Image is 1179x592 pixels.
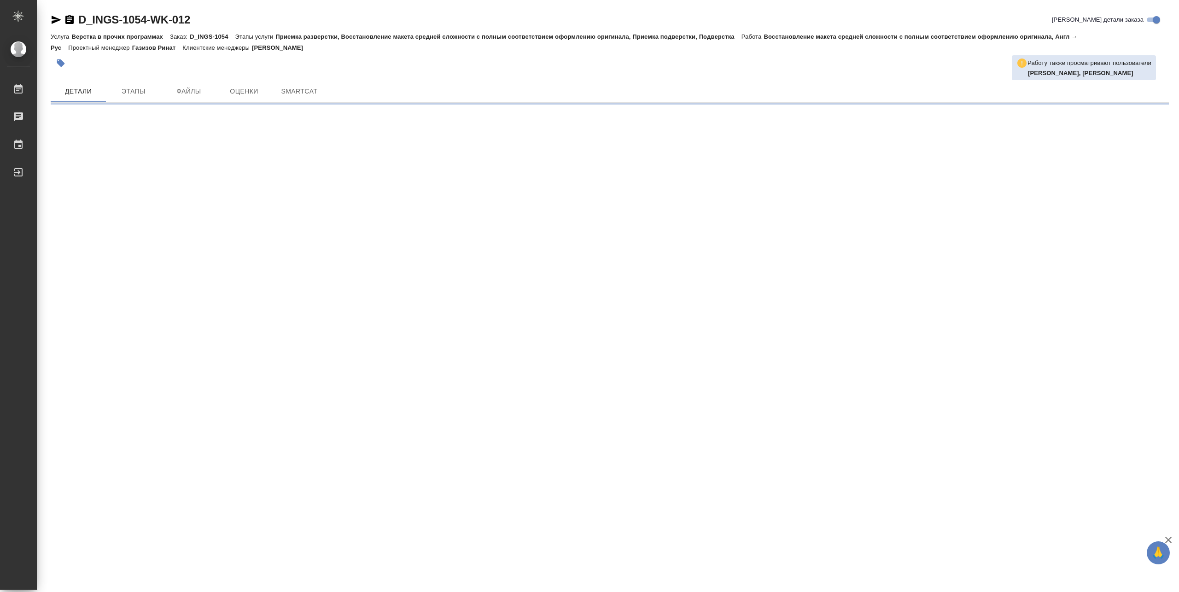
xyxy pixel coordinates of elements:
[182,44,252,51] p: Клиентские менеджеры
[1028,70,1133,76] b: [PERSON_NAME], [PERSON_NAME]
[235,33,276,40] p: Этапы услуги
[111,86,156,97] span: Этапы
[190,33,235,40] p: D_INGS-1054
[1027,59,1151,68] p: Работу также просматривают пользователи
[71,33,170,40] p: Верстка в прочих программах
[132,44,183,51] p: Газизов Ринат
[277,86,321,97] span: SmartCat
[1028,69,1151,78] p: Заборова Александра, Носкова Анна
[275,33,741,40] p: Приемка разверстки, Восстановление макета средней сложности с полным соответствием оформлению ори...
[56,86,100,97] span: Детали
[1150,543,1166,563] span: 🙏
[68,44,132,51] p: Проектный менеджер
[222,86,266,97] span: Оценки
[64,14,75,25] button: Скопировать ссылку
[51,14,62,25] button: Скопировать ссылку для ЯМессенджера
[78,13,190,26] a: D_INGS-1054-WK-012
[170,33,190,40] p: Заказ:
[252,44,310,51] p: [PERSON_NAME]
[741,33,764,40] p: Работа
[51,33,71,40] p: Услуга
[1147,541,1170,564] button: 🙏
[1052,15,1144,24] span: [PERSON_NAME] детали заказа
[167,86,211,97] span: Файлы
[51,53,71,73] button: Добавить тэг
